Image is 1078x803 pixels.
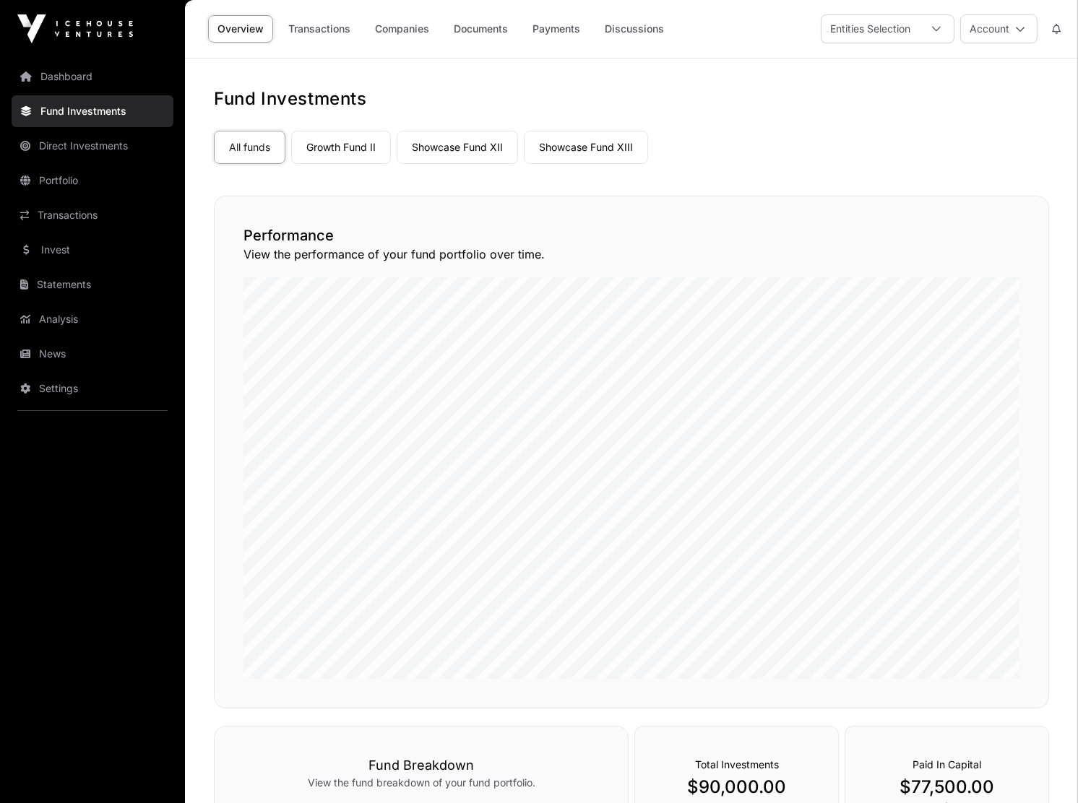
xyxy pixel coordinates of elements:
button: Account [960,14,1038,43]
a: Analysis [12,303,173,335]
a: Portfolio [12,165,173,196]
a: Discussions [595,15,673,43]
a: Settings [12,373,173,404]
a: Transactions [12,199,173,231]
a: Fund Investments [12,95,173,127]
a: News [12,338,173,370]
a: Companies [366,15,439,43]
div: Entities Selection [822,15,919,43]
p: View the performance of your fund portfolio over time. [243,246,1019,263]
a: Invest [12,234,173,266]
a: Growth Fund II [291,131,391,164]
a: Dashboard [12,61,173,92]
p: $77,500.00 [874,776,1019,799]
a: Direct Investments [12,130,173,162]
a: Payments [523,15,590,43]
p: $90,000.00 [664,776,809,799]
p: View the fund breakdown of your fund portfolio. [243,776,599,790]
iframe: Chat Widget [1006,734,1078,803]
img: Icehouse Ventures Logo [17,14,133,43]
a: Overview [208,15,273,43]
a: Documents [444,15,517,43]
h1: Fund Investments [214,87,1049,110]
span: Paid In Capital [913,758,981,771]
h3: Fund Breakdown [243,755,599,776]
a: Transactions [279,15,360,43]
a: Showcase Fund XIII [524,131,648,164]
a: Showcase Fund XII [397,131,518,164]
span: Total Investments [695,758,779,771]
a: All funds [214,131,285,164]
a: Statements [12,269,173,300]
h2: Performance [243,225,1019,246]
